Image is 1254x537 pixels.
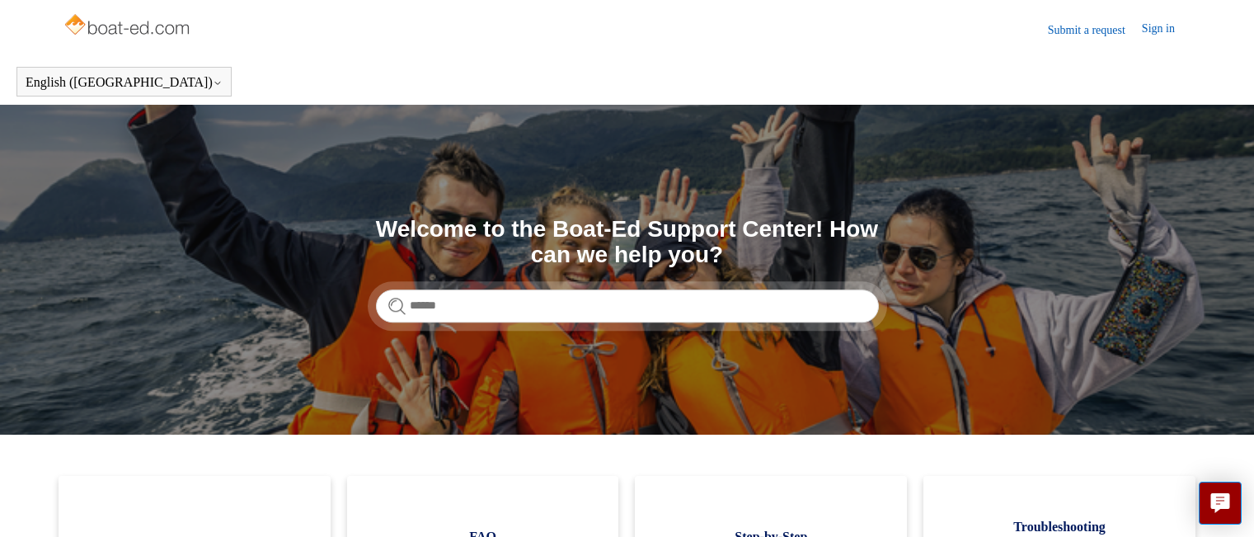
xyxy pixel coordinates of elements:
[26,75,223,90] button: English ([GEOGRAPHIC_DATA])
[63,10,194,43] img: Boat-Ed Help Center home page
[376,217,879,268] h1: Welcome to the Boat-Ed Support Center! How can we help you?
[376,290,879,323] input: Search
[1199,482,1242,525] button: Live chat
[1048,21,1142,39] a: Submit a request
[1142,20,1191,40] a: Sign in
[948,517,1171,537] span: Troubleshooting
